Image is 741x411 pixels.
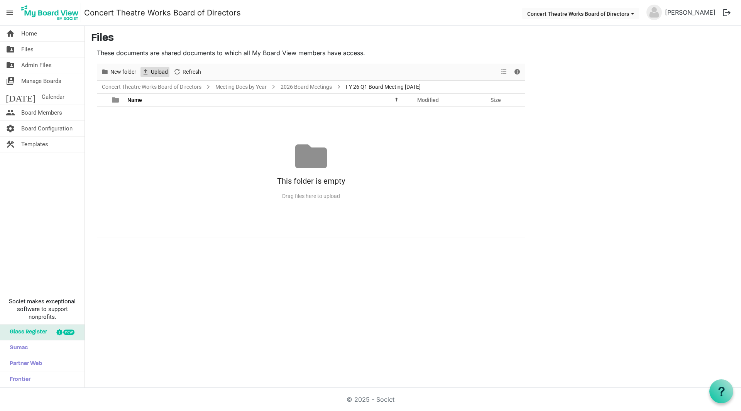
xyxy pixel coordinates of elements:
button: New folder [100,67,138,77]
span: [DATE] [6,89,36,105]
div: Refresh [171,64,204,80]
span: Home [21,26,37,41]
span: Societ makes exceptional software to support nonprofits. [3,298,81,321]
div: Upload [139,64,171,80]
span: Glass Register [6,325,47,340]
span: construction [6,137,15,152]
a: Concert Theatre Works Board of Directors [100,82,203,92]
span: people [6,105,15,120]
span: Size [491,97,501,103]
a: 2026 Board Meetings [279,82,333,92]
a: Meeting Docs by Year [214,82,268,92]
span: home [6,26,15,41]
span: Name [127,97,142,103]
span: Frontier [6,372,30,387]
div: Drag files here to upload [97,190,525,203]
span: Admin Files [21,58,52,73]
span: Calendar [42,89,64,105]
span: Sumac [6,340,28,356]
h3: Files [91,32,735,45]
span: folder_shared [6,58,15,73]
span: Manage Boards [21,73,61,89]
div: New folder [98,64,139,80]
a: [PERSON_NAME] [662,5,719,20]
span: menu [2,5,17,20]
span: Refresh [182,67,202,77]
span: settings [6,121,15,136]
button: View dropdownbutton [499,67,508,77]
span: FY 26 Q1 Board Meeting [DATE] [344,82,422,92]
span: Upload [150,67,169,77]
span: Board Configuration [21,121,73,136]
span: Files [21,42,34,57]
img: My Board View Logo [19,3,81,22]
div: View [497,64,511,80]
span: New folder [110,67,137,77]
button: Refresh [172,67,203,77]
span: switch_account [6,73,15,89]
img: no-profile-picture.svg [646,5,662,20]
p: These documents are shared documents to which all My Board View members have access. [97,48,525,58]
span: Modified [417,97,439,103]
a: My Board View Logo [19,3,84,22]
span: Partner Web [6,356,42,372]
div: Details [511,64,524,80]
button: Details [512,67,523,77]
span: Templates [21,137,48,152]
button: Concert Theatre Works Board of Directors dropdownbutton [522,8,639,19]
a: © 2025 - Societ [347,396,394,403]
div: This folder is empty [97,172,525,190]
span: Board Members [21,105,62,120]
div: new [63,330,74,335]
button: logout [719,5,735,21]
a: Concert Theatre Works Board of Directors [84,5,241,20]
span: folder_shared [6,42,15,57]
button: Upload [140,67,169,77]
